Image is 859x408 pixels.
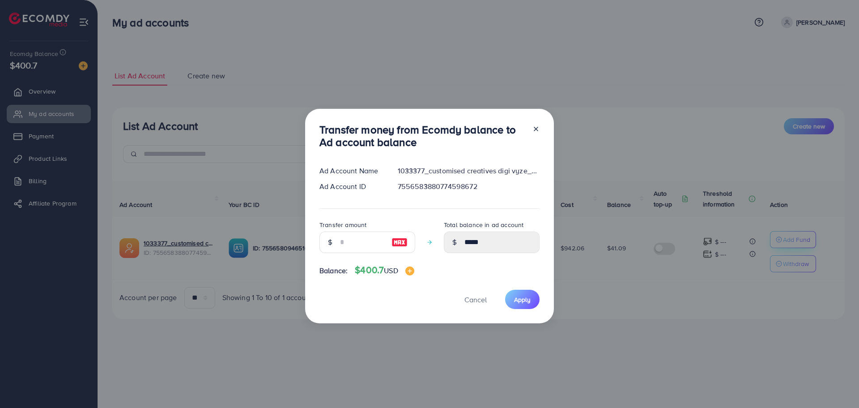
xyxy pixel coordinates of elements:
iframe: Chat [821,368,852,401]
img: image [391,237,408,248]
label: Total balance in ad account [444,220,523,229]
h4: $400.7 [355,265,414,276]
h3: Transfer money from Ecomdy balance to Ad account balance [319,123,525,149]
img: image [405,266,414,275]
button: Apply [505,290,540,309]
div: 1033377_customised creatives digi vyze_1759404336162 [391,166,547,176]
div: Ad Account ID [312,181,391,192]
div: Ad Account Name [312,166,391,176]
label: Transfer amount [319,220,366,229]
span: USD [384,266,398,275]
span: Cancel [464,295,487,305]
div: 7556583880774598672 [391,181,547,192]
button: Cancel [453,290,498,309]
span: Balance: [319,266,348,276]
span: Apply [514,295,531,304]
